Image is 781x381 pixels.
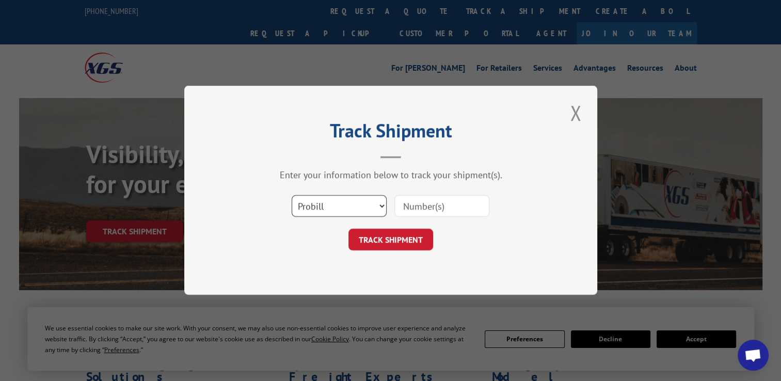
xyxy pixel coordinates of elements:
[738,340,769,371] a: Open chat
[236,123,546,143] h2: Track Shipment
[348,229,433,251] button: TRACK SHIPMENT
[567,99,584,127] button: Close modal
[394,196,489,217] input: Number(s)
[236,169,546,181] div: Enter your information below to track your shipment(s).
